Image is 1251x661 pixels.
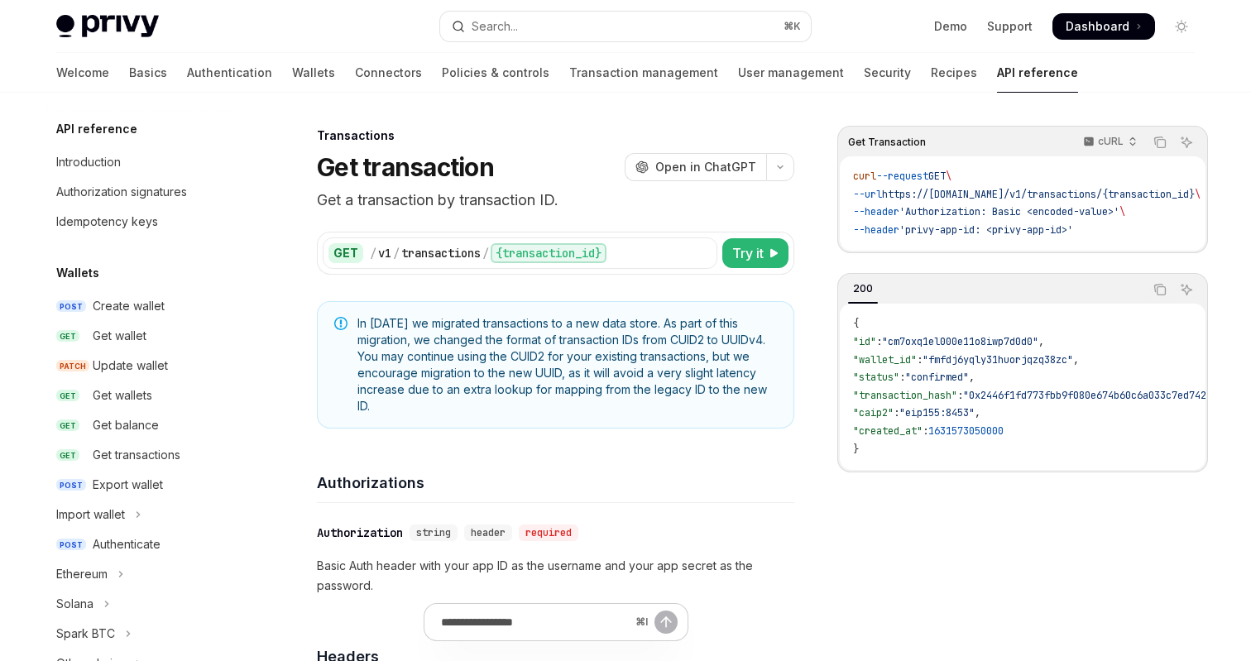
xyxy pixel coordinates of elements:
[655,159,756,175] span: Open in ChatGPT
[853,424,923,438] span: "created_at"
[625,153,766,181] button: Open in ChatGPT
[43,381,255,410] a: GETGet wallets
[471,526,506,539] span: header
[43,147,255,177] a: Introduction
[43,440,255,470] a: GETGet transactions
[43,177,255,207] a: Authorization signatures
[43,529,255,559] a: POSTAuthenticate
[43,619,255,649] button: Toggle Spark BTC section
[56,505,125,524] div: Import wallet
[853,443,859,456] span: }
[882,188,1195,201] span: https://[DOMAIN_NAME]/v1/transactions/{transaction_id}
[441,604,629,640] input: Ask a question...
[370,245,376,261] div: /
[43,207,255,237] a: Idempotency keys
[56,594,93,614] div: Solana
[43,291,255,321] a: POSTCreate wallet
[784,20,801,33] span: ⌘ K
[1149,279,1171,300] button: Copy the contents from the code block
[853,223,899,237] span: --header
[56,263,99,283] h5: Wallets
[569,53,718,93] a: Transaction management
[292,53,335,93] a: Wallets
[56,330,79,342] span: GET
[899,406,975,419] span: "eip155:8453"
[853,188,882,201] span: --url
[876,335,882,348] span: :
[317,127,794,144] div: Transactions
[56,182,187,202] div: Authorization signatures
[928,170,946,183] span: GET
[93,415,159,435] div: Get balance
[129,53,167,93] a: Basics
[56,212,158,232] div: Idempotency keys
[56,53,109,93] a: Welcome
[93,326,146,346] div: Get wallet
[997,53,1078,93] a: API reference
[56,624,115,644] div: Spark BTC
[1073,353,1079,366] span: ,
[56,119,137,139] h5: API reference
[442,53,549,93] a: Policies & controls
[1176,279,1197,300] button: Ask AI
[923,353,1073,366] span: "fmfdj6yqly31huorjqzq38zc"
[43,321,255,351] a: GETGet wallet
[317,189,794,212] p: Get a transaction by transaction ID.
[987,18,1033,35] a: Support
[56,390,79,402] span: GET
[93,296,165,316] div: Create wallet
[56,360,89,372] span: PATCH
[317,472,794,494] h4: Authorizations
[853,389,957,402] span: "transaction_hash"
[482,245,489,261] div: /
[93,386,152,405] div: Get wallets
[946,170,951,183] span: \
[317,524,403,541] div: Authorization
[93,356,168,376] div: Update wallet
[378,245,391,261] div: v1
[934,18,967,35] a: Demo
[1176,132,1197,153] button: Ask AI
[876,170,928,183] span: --request
[1074,128,1144,156] button: cURL
[472,17,518,36] div: Search...
[317,556,794,596] p: Basic Auth header with your app ID as the username and your app secret as the password.
[357,315,777,414] span: In [DATE] we migrated transactions to a new data store. As part of this migration, we changed the...
[957,389,963,402] span: :
[393,245,400,261] div: /
[56,152,121,172] div: Introduction
[853,335,876,348] span: "id"
[899,371,905,384] span: :
[187,53,272,93] a: Authentication
[894,406,899,419] span: :
[732,243,764,263] span: Try it
[43,589,255,619] button: Toggle Solana section
[722,238,788,268] button: Try it
[853,406,894,419] span: "caip2"
[975,406,980,419] span: ,
[853,317,859,330] span: {
[1038,335,1044,348] span: ,
[401,245,481,261] div: transactions
[853,170,876,183] span: curl
[905,371,969,384] span: "confirmed"
[969,371,975,384] span: ,
[1066,18,1129,35] span: Dashboard
[56,15,159,38] img: light logo
[928,424,1004,438] span: 1631573050000
[328,243,363,263] div: GET
[43,410,255,440] a: GETGet balance
[654,611,678,634] button: Send message
[355,53,422,93] a: Connectors
[93,475,163,495] div: Export wallet
[491,243,606,263] div: {transaction_id}
[416,526,451,539] span: string
[882,335,1038,348] span: "cm7oxq1el000e11o8iwp7d0d0"
[899,205,1119,218] span: 'Authorization: Basic <encoded-value>'
[1168,13,1195,40] button: Toggle dark mode
[43,351,255,381] a: PATCHUpdate wallet
[93,445,180,465] div: Get transactions
[1052,13,1155,40] a: Dashboard
[923,424,928,438] span: :
[1098,135,1124,148] p: cURL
